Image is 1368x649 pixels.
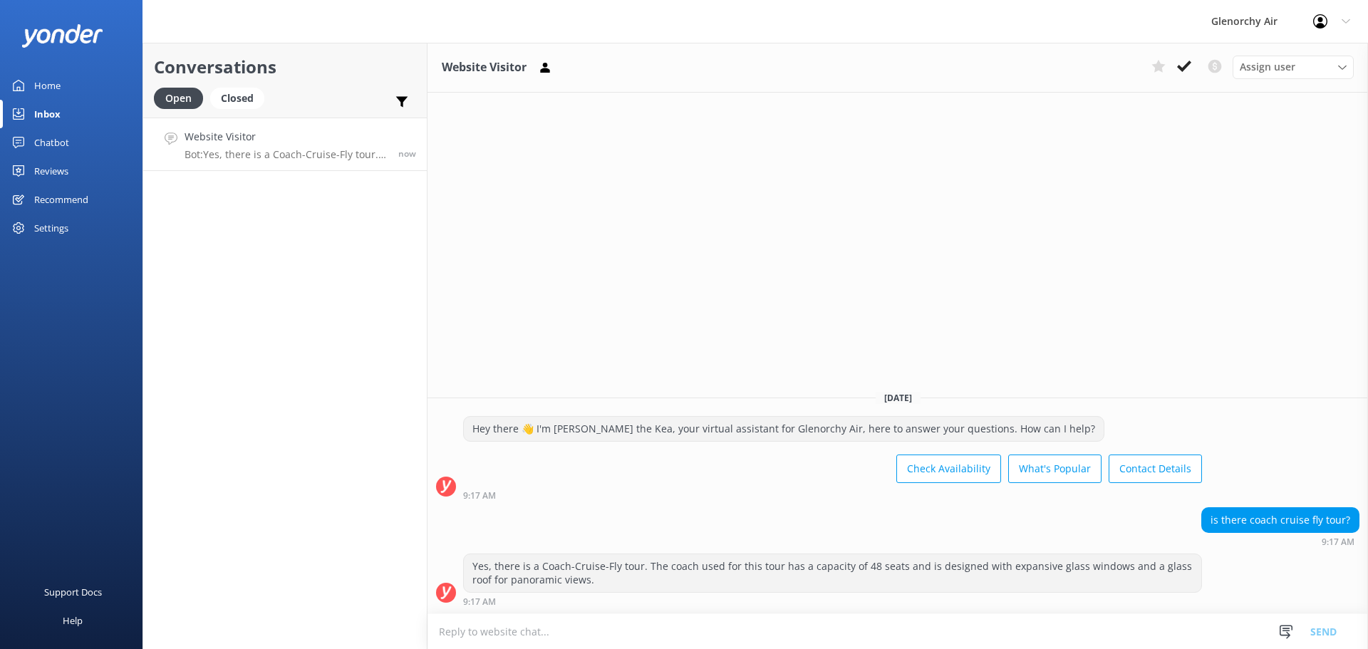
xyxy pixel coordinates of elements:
[1240,59,1295,75] span: Assign user
[463,490,1202,500] div: Sep 21 2025 09:17am (UTC +12:00) Pacific/Auckland
[210,90,271,105] a: Closed
[463,596,1202,606] div: Sep 21 2025 09:17am (UTC +12:00) Pacific/Auckland
[185,148,388,161] p: Bot: Yes, there is a Coach-Cruise-Fly tour. The coach used for this tour has a capacity of 48 sea...
[34,100,61,128] div: Inbox
[1008,455,1102,483] button: What's Popular
[1233,56,1354,78] div: Assign User
[1109,455,1202,483] button: Contact Details
[1201,536,1359,546] div: Sep 21 2025 09:17am (UTC +12:00) Pacific/Auckland
[1322,538,1354,546] strong: 9:17 AM
[154,90,210,105] a: Open
[154,53,416,81] h2: Conversations
[154,88,203,109] div: Open
[896,455,1001,483] button: Check Availability
[143,118,427,171] a: Website VisitorBot:Yes, there is a Coach-Cruise-Fly tour. The coach used for this tour has a capa...
[464,417,1104,441] div: Hey there 👋 I'm [PERSON_NAME] the Kea, your virtual assistant for Glenorchy Air, here to answer y...
[1202,508,1359,532] div: is there coach cruise fly tour?
[185,129,388,145] h4: Website Visitor
[463,598,496,606] strong: 9:17 AM
[34,185,88,214] div: Recommend
[44,578,102,606] div: Support Docs
[464,554,1201,592] div: Yes, there is a Coach-Cruise-Fly tour. The coach used for this tour has a capacity of 48 seats an...
[210,88,264,109] div: Closed
[34,71,61,100] div: Home
[876,392,921,404] span: [DATE]
[34,214,68,242] div: Settings
[63,606,83,635] div: Help
[398,147,416,160] span: Sep 21 2025 09:17am (UTC +12:00) Pacific/Auckland
[34,157,68,185] div: Reviews
[463,492,496,500] strong: 9:17 AM
[21,24,103,48] img: yonder-white-logo.png
[442,58,527,77] h3: Website Visitor
[34,128,69,157] div: Chatbot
